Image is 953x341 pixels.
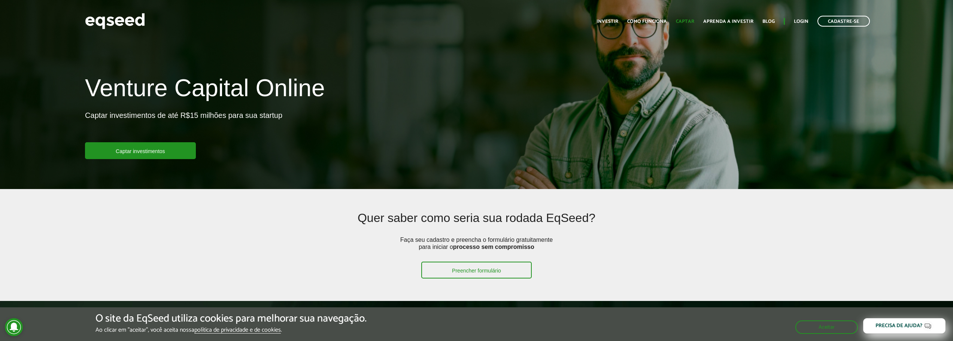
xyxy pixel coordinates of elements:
[453,244,534,250] strong: processo sem compromisso
[421,262,532,278] a: Preencher formulário
[85,111,282,142] p: Captar investimentos de até R$15 milhões para sua startup
[703,19,753,24] a: Aprenda a investir
[194,327,281,334] a: política de privacidade e de cookies
[762,19,775,24] a: Blog
[85,75,325,105] h1: Venture Capital Online
[95,313,367,325] h5: O site da EqSeed utiliza cookies para melhorar sua navegação.
[795,320,858,334] button: Aceitar
[794,19,808,24] a: Login
[676,19,694,24] a: Captar
[85,11,145,31] img: EqSeed
[164,211,789,236] h2: Quer saber como seria sua rodada EqSeed?
[85,142,196,159] a: Captar investimentos
[627,19,667,24] a: Como funciona
[95,326,367,334] p: Ao clicar em "aceitar", você aceita nossa .
[597,19,618,24] a: Investir
[817,16,870,27] a: Cadastre-se
[398,236,555,262] p: Faça seu cadastro e preencha o formulário gratuitamente para iniciar o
